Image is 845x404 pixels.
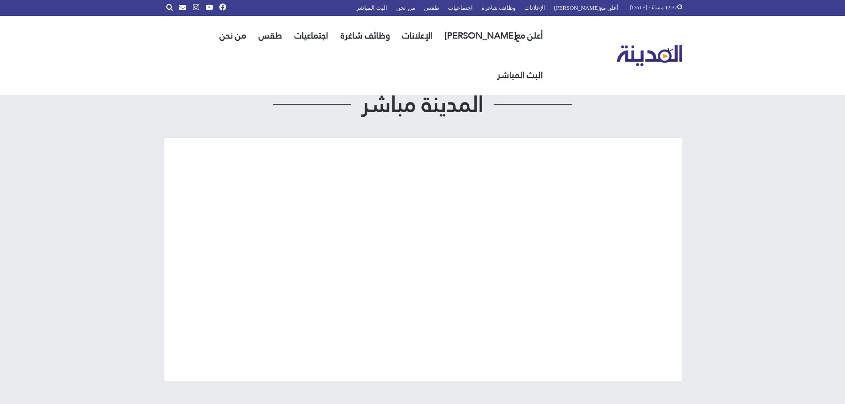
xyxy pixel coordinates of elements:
a: وظائف شاغرة [334,16,396,55]
a: طقس [252,16,288,55]
a: الإعلانات [396,16,439,55]
span: المدينة مباشر [351,93,494,115]
a: من نحن [213,16,252,55]
img: تلفزيون المدينة [617,45,682,67]
a: اجتماعيات [288,16,334,55]
a: أعلن مع[PERSON_NAME] [439,16,549,55]
a: البث المباشر [491,55,549,95]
